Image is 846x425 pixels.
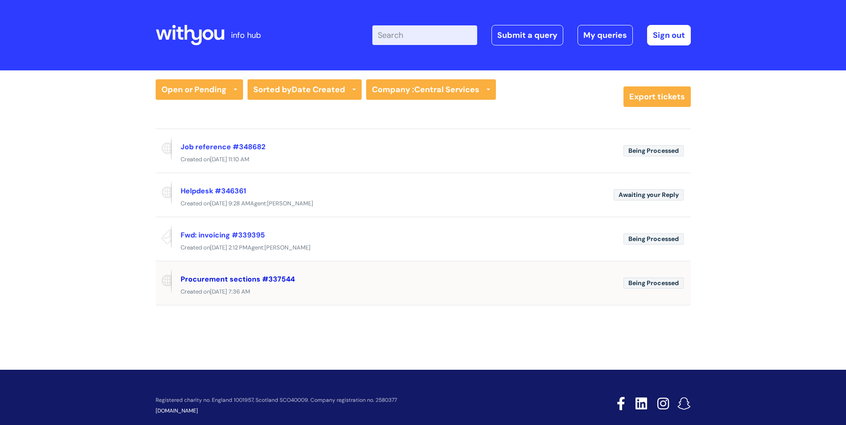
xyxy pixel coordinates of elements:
div: Created on [156,286,691,298]
span: Being Processed [623,233,684,245]
span: Reported via portal [156,136,172,161]
span: Reported via email [156,225,172,249]
a: Sign out [647,25,691,45]
a: Fwd: invoicing #339395 [181,230,265,240]
a: Company :Central Services [366,79,496,100]
span: [DATE] 2:12 PM [210,244,248,251]
a: Open or Pending [156,79,243,100]
span: Reported via portal [156,180,172,205]
a: Procurement sections #337544 [181,274,295,284]
div: Created on [156,154,691,165]
span: Reported via portal [156,269,172,294]
span: Being Processed [623,145,684,156]
a: Submit a query [491,25,563,45]
a: Export tickets [623,86,691,107]
span: Awaiting your Reply [614,189,684,200]
span: Being Processed [623,278,684,289]
div: Created on Agent: [156,198,691,209]
div: Created on Agent: [156,242,691,253]
strong: Central Services [414,84,479,95]
a: Sorted byDate Created [248,79,362,100]
b: Date Created [292,84,345,95]
a: [DOMAIN_NAME] [156,407,198,414]
span: [PERSON_NAME] [267,200,313,207]
p: Registered charity no. England 1001957, Scotland SCO40009. Company registration no. 2580377 [156,397,553,403]
div: | - [372,25,691,45]
span: [DATE] 7:36 AM [210,288,250,295]
a: Job reference #348682 [181,142,265,151]
span: [DATE] 11:10 AM [210,155,249,163]
a: My queries [578,25,633,45]
input: Search [372,25,477,45]
span: [DATE] 9:28 AM [210,200,250,207]
p: info hub [231,28,261,42]
span: [PERSON_NAME] [264,244,310,251]
a: Helpdesk #346361 [181,186,246,196]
